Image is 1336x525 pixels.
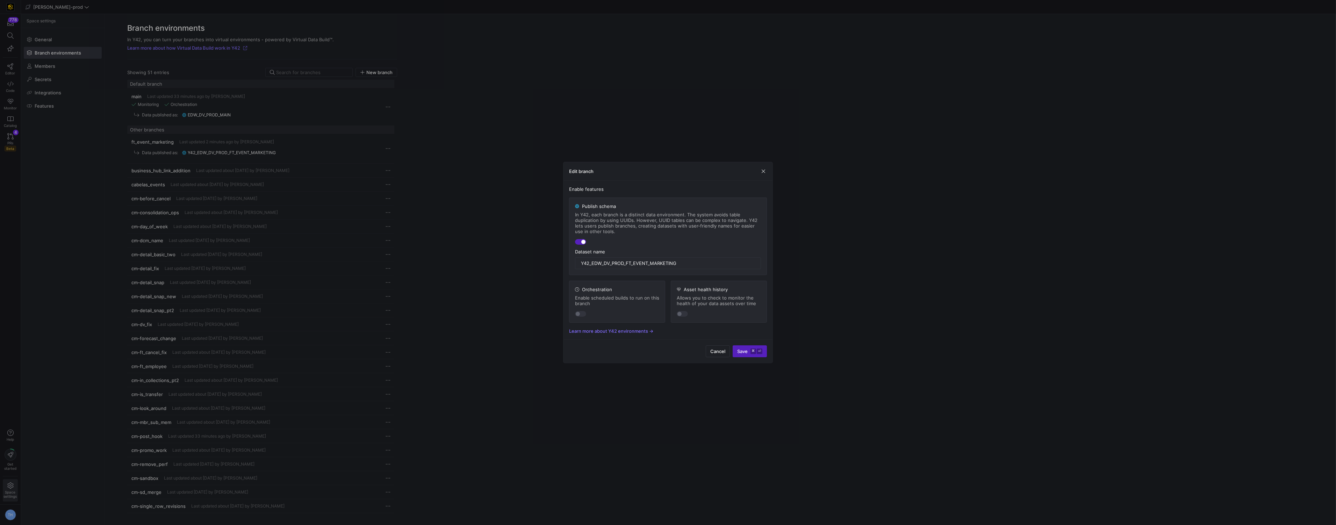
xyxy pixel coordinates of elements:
span: Orchestration [582,287,612,292]
kbd: ⏎ [757,348,762,354]
kbd: ⌘ [750,348,756,354]
span: Enable features [569,186,767,192]
span: In Y42, each branch is a distinct data environment. The system avoids table duplication by using ... [575,212,761,234]
span: Dataset name [575,249,605,254]
span: Publish schema [582,203,616,209]
button: Cancel [706,345,730,357]
button: Save⌘⏎ [733,345,767,357]
a: Learn more about Y42 environments -> [569,328,767,334]
span: Save [737,348,762,354]
span: Enable scheduled builds to run on this branch [575,295,659,306]
span: Allows you to check to monitor the health of your data assets over time [677,295,761,306]
h3: Edit branch [569,168,594,174]
span: Asset health history [684,287,728,292]
span: Cancel [710,348,725,354]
